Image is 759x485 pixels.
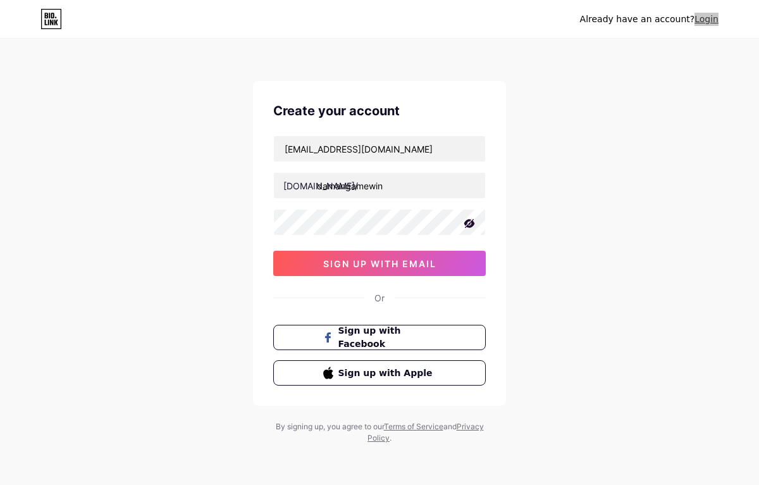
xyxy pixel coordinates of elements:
[374,291,385,305] div: Or
[338,367,436,380] span: Sign up with Apple
[272,421,487,444] div: By signing up, you agree to our and .
[323,258,436,269] span: sign up with email
[274,173,485,198] input: username
[384,422,443,431] a: Terms of Service
[338,324,436,351] span: Sign up with Facebook
[694,14,719,24] a: Login
[273,360,486,386] button: Sign up with Apple
[283,179,358,192] div: [DOMAIN_NAME]/
[273,251,486,276] button: sign up with email
[273,325,486,350] button: Sign up with Facebook
[274,136,485,161] input: Email
[273,101,486,120] div: Create your account
[580,13,719,26] div: Already have an account?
